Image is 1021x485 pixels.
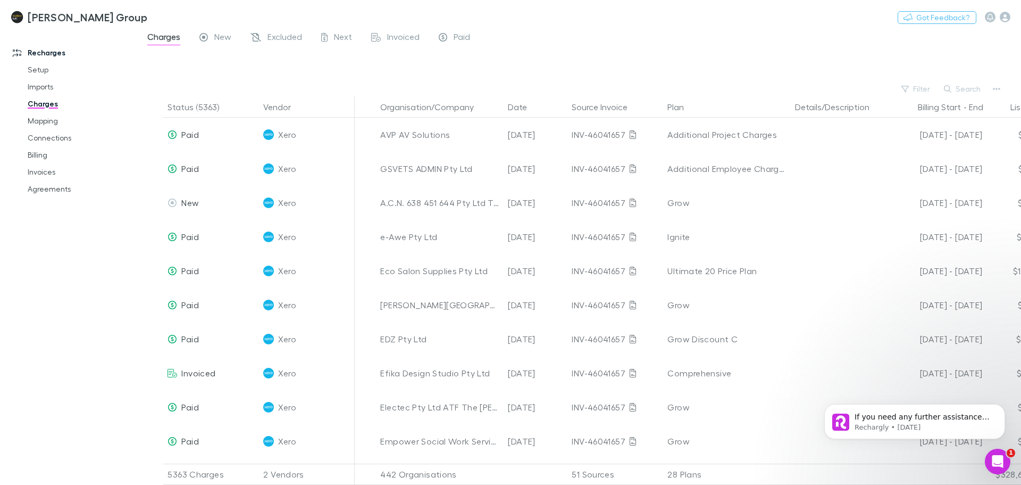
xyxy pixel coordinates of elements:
div: [DATE] [504,424,567,458]
div: 5363 Charges [163,464,259,485]
div: 442 Organisations [376,464,504,485]
div: Additional Project Charges [667,118,786,152]
span: Paid [181,266,198,276]
span: Xero [278,356,296,390]
div: [DATE] - [DATE] [891,186,982,220]
div: INV-46041657 [572,356,659,390]
a: Invoices [17,163,144,180]
div: Grow Discount C [667,322,786,356]
div: INV-46041657 [572,186,659,220]
div: EDZ Pty Ltd [380,322,499,356]
a: Charges [17,95,144,112]
iframe: Intercom live chat [985,449,1010,474]
button: Details/Description [795,96,882,118]
div: [DATE] - [DATE] [891,118,982,152]
img: Xero's Logo [263,198,274,208]
img: Xero's Logo [263,266,274,276]
div: Electec Pty Ltd ATF The [PERSON_NAME] Family Trust [380,390,499,424]
div: [DATE] - [DATE] [891,254,982,288]
button: Source Invoice [572,96,640,118]
div: Grow [667,390,786,424]
span: Paid [181,300,198,310]
div: [DATE] - [DATE] [891,288,982,322]
div: Ignite [667,220,786,254]
img: Xero's Logo [263,436,274,447]
span: Paid [181,402,198,412]
h3: [PERSON_NAME] Group [28,11,147,23]
div: e-Awe Pty Ltd [380,220,499,254]
a: Recharges [2,44,144,61]
div: Ultimate 20 Price Plan [667,254,786,288]
div: Grow [667,288,786,322]
iframe: Intercom notifications message [808,382,1021,456]
a: Agreements [17,180,144,198]
span: Paid [181,163,198,174]
div: [DATE] [504,254,567,288]
div: [DATE] [504,220,567,254]
span: Paid [181,232,198,242]
span: Paid [181,436,198,446]
span: Paid [181,334,198,344]
img: Xero's Logo [263,402,274,413]
div: INV-46041657 [572,322,659,356]
div: A.C.N. 638 451 644 Pty Ltd Trading as MVS Consultancy [380,186,499,220]
a: Connections [17,129,144,146]
div: Empower Social Work Services Pty Ltd [380,424,499,458]
button: Plan [667,96,697,118]
div: [DATE] [504,356,567,390]
a: [PERSON_NAME] Group [4,4,154,30]
img: Xero's Logo [263,300,274,310]
div: [DATE] - [DATE] [891,356,982,390]
span: Xero [278,186,296,220]
button: Filter [896,83,936,95]
span: Xero [278,152,296,186]
span: 1 [1007,449,1015,457]
div: GSVETS ADMIN Pty Ltd [380,152,499,186]
div: [DATE] [504,288,567,322]
div: Grow [667,186,786,220]
a: Billing [17,146,144,163]
div: Eco Salon Supplies Pty Ltd [380,254,499,288]
div: INV-46041657 [572,288,659,322]
button: Status (5363) [168,96,232,118]
div: INV-46041657 [572,152,659,186]
div: INV-46041657 [572,254,659,288]
span: Paid [181,129,198,139]
button: Billing Start [918,96,961,118]
div: INV-46041657 [572,424,659,458]
a: Imports [17,78,144,95]
div: 51 Sources [567,464,663,485]
div: 28 Plans [663,464,791,485]
div: INV-46041657 [572,220,659,254]
div: [DATE] [504,152,567,186]
span: Xero [278,118,296,152]
button: Date [508,96,540,118]
div: [DATE] - [DATE] [891,152,982,186]
img: Xero's Logo [263,129,274,140]
div: Comprehensive [667,356,786,390]
span: Xero [278,288,296,322]
span: New [181,198,199,208]
div: Grow [667,424,786,458]
div: - [891,96,994,118]
span: Xero [278,322,296,356]
button: End [969,96,983,118]
span: Invoiced [181,368,215,378]
button: Got Feedback? [898,11,976,24]
a: Setup [17,61,144,78]
div: [PERSON_NAME][GEOGRAPHIC_DATA] Pty Ltd [380,288,499,322]
button: Vendor [263,96,304,118]
div: [DATE] - [DATE] [891,220,982,254]
span: Charges [147,31,180,45]
span: Xero [278,424,296,458]
img: Xero's Logo [263,163,274,174]
div: [DATE] [504,186,567,220]
div: [DATE] [504,118,567,152]
span: Xero [278,390,296,424]
span: Next [334,31,352,45]
span: Invoiced [387,31,420,45]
